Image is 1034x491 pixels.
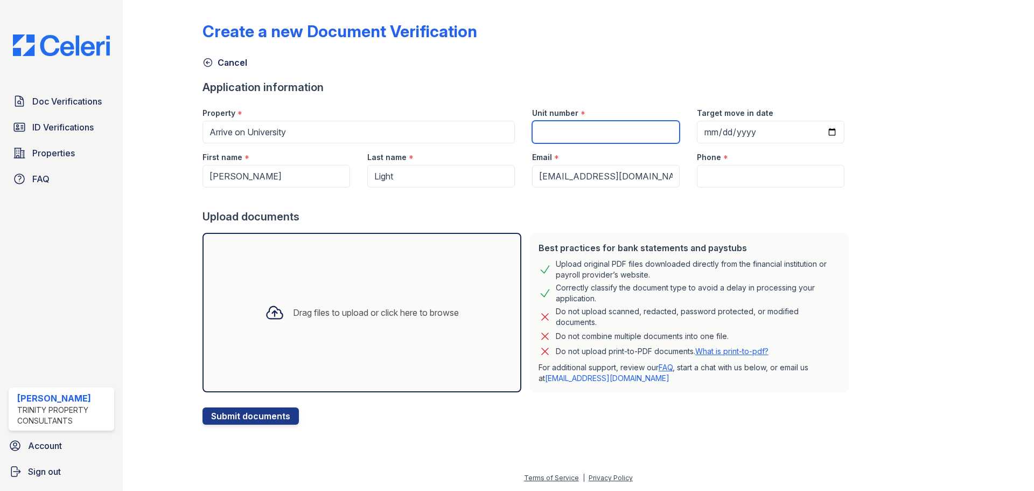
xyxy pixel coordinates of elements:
[556,306,840,328] div: Do not upload scanned, redacted, password protected, or modified documents.
[202,22,477,41] div: Create a new Document Verification
[545,374,669,383] a: [EMAIL_ADDRESS][DOMAIN_NAME]
[697,152,721,163] label: Phone
[202,407,299,425] button: Submit documents
[32,172,50,185] span: FAQ
[556,259,840,280] div: Upload original PDF files downloaded directly from the financial institution or payroll provider’...
[202,80,853,95] div: Application information
[17,392,110,405] div: [PERSON_NAME]
[539,362,840,384] p: For additional support, review our , start a chat with us below, or email us at
[9,91,114,112] a: Doc Verifications
[293,306,459,319] div: Drag files to upload or click here to browse
[32,147,75,160] span: Properties
[532,152,552,163] label: Email
[697,108,773,119] label: Target move in date
[524,474,579,482] a: Terms of Service
[532,108,578,119] label: Unit number
[202,56,247,69] a: Cancel
[9,142,114,164] a: Properties
[556,330,729,343] div: Do not combine multiple documents into one file.
[202,108,235,119] label: Property
[4,34,118,56] img: CE_Logo_Blue-a8612792a0a2168367f1c8372b55b34899dd931a85d93a1a3d3e32e68fde9ad4.png
[539,241,840,254] div: Best practices for bank statements and paystubs
[4,461,118,482] a: Sign out
[28,465,61,478] span: Sign out
[589,474,633,482] a: Privacy Policy
[4,435,118,457] a: Account
[17,405,110,426] div: Trinity Property Consultants
[583,474,585,482] div: |
[556,346,768,357] p: Do not upload print-to-PDF documents.
[659,363,673,372] a: FAQ
[202,152,242,163] label: First name
[556,282,840,304] div: Correctly classify the document type to avoid a delay in processing your application.
[32,121,94,134] span: ID Verifications
[28,439,62,452] span: Account
[9,116,114,138] a: ID Verifications
[9,168,114,190] a: FAQ
[695,347,768,356] a: What is print-to-pdf?
[367,152,407,163] label: Last name
[32,95,102,108] span: Doc Verifications
[202,209,853,224] div: Upload documents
